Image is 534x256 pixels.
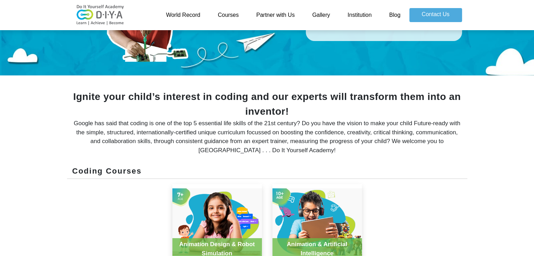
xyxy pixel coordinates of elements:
div: Ignite your child’s interest in coding and our experts will transform them into an inventor! [72,89,462,119]
a: Partner with Us [248,8,303,22]
a: World Record [157,8,209,22]
div: Coding Courses [67,165,467,179]
img: logo-v2.png [72,5,128,26]
a: Contact Us [409,8,462,22]
div: Google has said that coding is one of the top 5 essential life skills of the 21st century? Do you... [72,119,462,155]
a: Courses [209,8,248,22]
a: Blog [380,8,409,22]
a: Institution [339,8,380,22]
a: Gallery [303,8,339,22]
